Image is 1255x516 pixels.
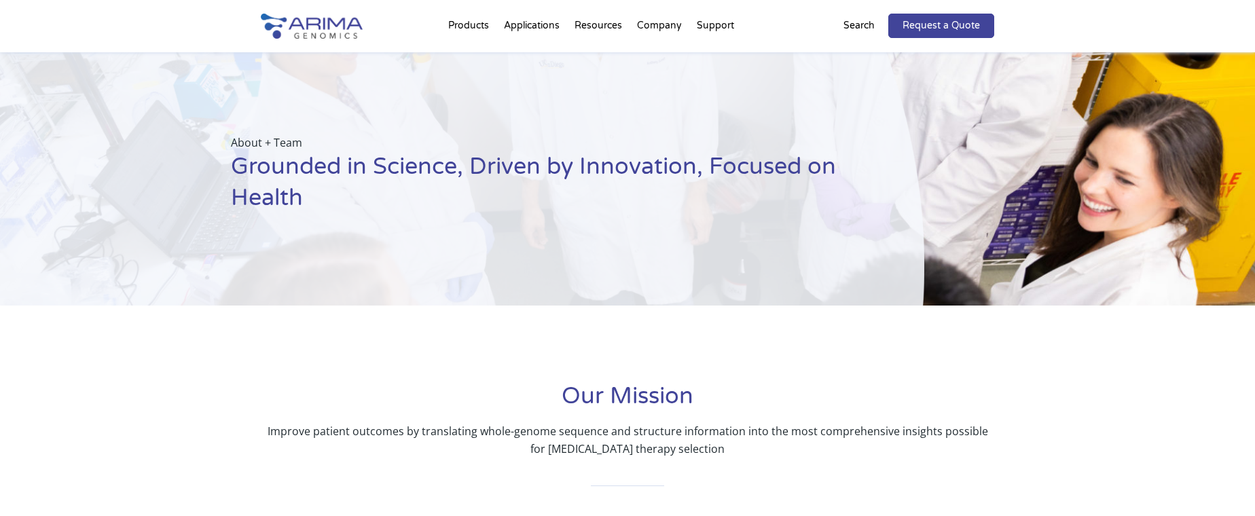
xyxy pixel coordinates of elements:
[261,381,994,422] h1: Our Mission
[261,422,994,458] p: Improve patient outcomes by translating whole-genome sequence and structure information into the ...
[231,151,856,224] h1: Grounded in Science, Driven by Innovation, Focused on Health
[261,14,363,39] img: Arima-Genomics-logo
[231,134,856,151] p: About + Team
[843,17,875,35] p: Search
[888,14,994,38] a: Request a Quote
